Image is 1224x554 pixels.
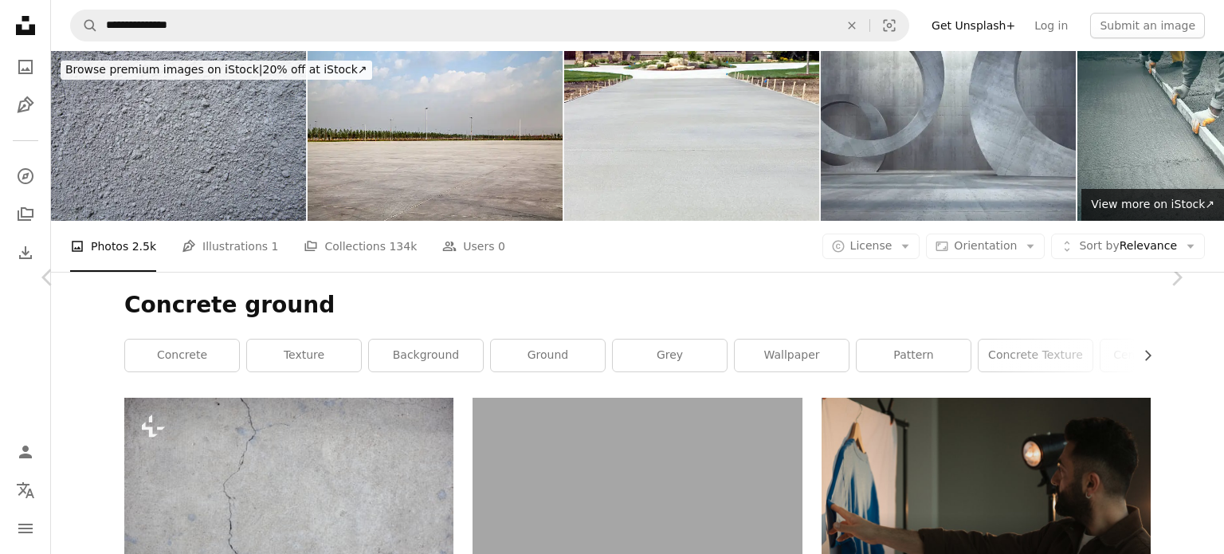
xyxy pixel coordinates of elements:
button: Orientation [926,234,1045,259]
a: a close-up of a wall [124,500,453,514]
span: View more on iStock ↗ [1091,198,1214,210]
a: background [369,340,483,371]
a: Log in / Sign up [10,436,41,468]
h1: Concrete ground [124,291,1151,320]
a: Photos [10,51,41,83]
img: New Generation Abstract Empty Building Structure Made of Gray Concrete [821,51,1076,221]
button: scroll list to the right [1133,340,1151,371]
a: Collections 134k [304,221,417,272]
a: ground [491,340,605,371]
span: License [850,239,892,252]
a: Log in [1025,13,1077,38]
span: Sort by [1079,239,1119,252]
button: Visual search [870,10,908,41]
a: concrete texture [979,340,1093,371]
button: Clear [834,10,869,41]
form: Find visuals sitewide [70,10,909,41]
a: Explore [10,160,41,192]
a: Get Unsplash+ [922,13,1025,38]
img: New Concrete Driveway Leads to Expensive House [564,51,819,221]
a: pattern [857,340,971,371]
button: Submit an image [1090,13,1205,38]
span: Orientation [954,239,1017,252]
a: texture [247,340,361,371]
button: License [822,234,920,259]
span: Browse premium images on iStock | [65,63,262,76]
button: Menu [10,513,41,544]
a: cement texture [1100,340,1214,371]
a: Collections [10,198,41,230]
a: Illustrations 1 [182,221,278,272]
img: Close-up view of ready-to-use concrete powder. [51,51,306,221]
a: View more on iStock↗ [1081,189,1224,221]
span: 20% off at iStock ↗ [65,63,367,76]
span: 1 [272,238,279,255]
button: Search Unsplash [71,10,98,41]
a: Users 0 [442,221,505,272]
span: Relevance [1079,238,1177,254]
a: grey [613,340,727,371]
button: Sort byRelevance [1051,234,1205,259]
a: Illustrations [10,89,41,121]
button: Language [10,474,41,506]
a: Next [1128,201,1224,354]
a: wallpaper [735,340,849,371]
span: 0 [498,238,505,255]
a: concrete [125,340,239,371]
span: 134k [389,238,417,255]
a: Browse premium images on iStock|20% off at iStock↗ [51,51,382,89]
img: Empty large concrete area [308,51,563,221]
